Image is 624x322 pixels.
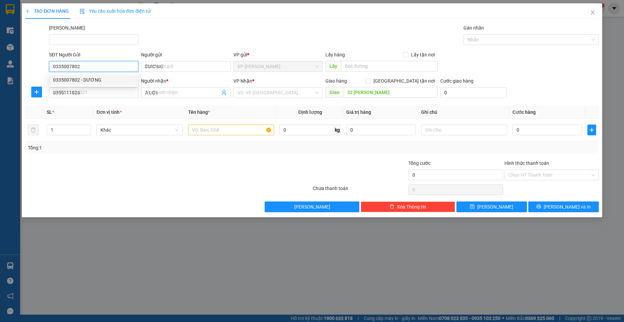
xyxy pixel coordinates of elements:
[440,78,474,84] label: Cước giao hàng
[397,203,426,211] span: Xóa Thông tin
[325,87,343,98] span: Giao
[325,78,347,84] span: Giao hàng
[265,201,359,212] button: [PERSON_NAME]
[390,204,394,210] span: delete
[456,201,527,212] button: save[PERSON_NAME]
[408,51,438,58] span: Lấy tận nơi
[188,109,210,115] span: Tên hàng
[25,8,69,14] span: TẠO ĐƠN HÀNG
[221,90,227,95] span: user-add
[141,51,230,58] div: Người gửi
[237,61,319,72] span: VP Phạm Ngũ Lão
[25,9,30,13] span: plus
[31,87,42,97] button: plus
[334,125,341,135] span: kg
[28,144,241,151] div: Tổng: 1
[341,61,438,72] input: Dọc đường
[504,160,549,166] label: Hình thức thanh toán
[590,10,595,15] span: close
[544,203,591,211] span: [PERSON_NAME] và In
[233,78,252,84] span: VP Nhận
[32,89,42,95] span: plus
[421,125,507,135] input: Ghi Chú
[325,61,341,72] span: Lấy
[100,125,179,135] span: Khác
[294,203,330,211] span: [PERSON_NAME]
[583,3,602,22] button: Close
[96,109,122,115] span: Đơn vị tính
[361,201,455,212] button: deleteXóa Thông tin
[3,36,46,58] li: VP VP [PERSON_NAME] Lão
[440,87,507,98] input: Cước giao hàng
[80,9,85,14] img: icon
[141,77,230,85] div: Người nhận
[47,109,52,115] span: SL
[233,51,323,58] div: VP gửi
[325,52,345,57] span: Lấy hàng
[298,109,322,115] span: Định lượng
[3,3,97,29] li: Nam Hải Limousine
[408,160,431,166] span: Tổng cước
[3,3,27,27] img: logo.jpg
[371,77,438,85] span: [GEOGRAPHIC_DATA] tận nơi
[49,51,138,58] div: SĐT Người Gửi
[528,201,599,212] button: printer[PERSON_NAME] và In
[28,125,39,135] button: delete
[46,36,89,51] li: VP VP [PERSON_NAME]
[80,8,150,14] span: Yêu cầu xuất hóa đơn điện tử
[49,75,138,85] div: 0335007802 - DƯƠNG
[587,125,596,135] button: plus
[418,106,510,119] th: Ghi chú
[346,109,371,115] span: Giá trị hàng
[49,25,85,31] label: Mã ĐH
[346,125,416,135] input: 0
[470,204,475,210] span: save
[49,34,138,45] input: Mã ĐH
[536,204,541,210] span: printer
[188,125,274,135] input: VD: Bàn, Ghế
[588,127,596,133] span: plus
[463,25,484,31] label: Gán nhãn
[343,87,438,98] input: Dọc đường
[477,203,513,211] span: [PERSON_NAME]
[312,185,408,196] div: Chưa thanh toán
[512,109,536,115] span: Cước hàng
[53,76,134,84] div: 0335007802 - DƯƠNG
